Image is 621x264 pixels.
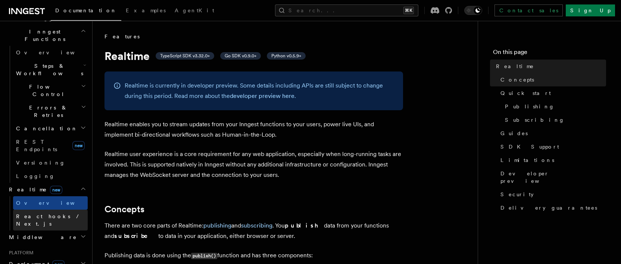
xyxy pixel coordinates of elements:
[500,191,534,198] span: Security
[114,232,158,239] strong: subscribe
[16,213,82,227] span: React hooks / Next.js
[502,100,606,113] a: Publishing
[125,80,394,101] p: Realtime is currently in developer preview. Some details including APIs are still subject to chan...
[121,2,170,20] a: Examples
[500,143,559,150] span: SDK Support
[230,92,294,99] a: developer preview here
[13,210,88,230] a: React hooks / Next.js
[271,53,301,59] span: Python v0.5.9+
[13,80,88,101] button: Flow Control
[170,2,219,20] a: AgentKit
[6,183,88,196] button: Realtimenew
[72,141,85,150] span: new
[13,83,81,98] span: Flow Control
[191,253,217,259] code: publish()
[126,7,166,13] span: Examples
[494,4,563,16] a: Contact sales
[500,170,606,185] span: Developer preview
[104,49,403,63] h1: Realtime
[566,4,615,16] a: Sign Up
[6,28,81,43] span: Inngest Functions
[497,140,606,153] a: SDK Support
[505,116,565,124] span: Subscribing
[493,48,606,60] h4: On this page
[13,59,88,80] button: Steps & Workflows
[500,89,551,97] span: Quick start
[6,25,88,46] button: Inngest Functions
[13,101,88,122] button: Errors & Retries
[13,196,88,210] a: Overview
[241,222,272,229] a: subscribing
[500,204,597,211] span: Delivery guarantees
[13,169,88,183] a: Logging
[225,53,256,59] span: Go SDK v0.9.0+
[285,222,324,229] strong: publish
[497,188,606,201] a: Security
[497,86,606,100] a: Quick start
[6,186,62,193] span: Realtime
[502,113,606,127] a: Subscribing
[493,60,606,73] a: Realtime
[464,6,482,15] button: Toggle dark mode
[13,125,78,132] span: Cancellation
[13,122,88,135] button: Cancellation
[497,201,606,214] a: Delivery guarantees
[16,139,57,152] span: REST Endpoints
[500,156,554,164] span: Limitations
[497,73,606,86] a: Concepts
[496,63,534,70] span: Realtime
[16,160,65,166] span: Versioning
[13,135,88,156] a: REST Endpointsnew
[275,4,418,16] button: Search...⌘K
[500,130,528,137] span: Guides
[13,156,88,169] a: Versioning
[500,76,534,83] span: Concepts
[497,167,606,188] a: Developer preview
[6,233,77,241] span: Middleware
[50,186,62,194] span: new
[6,46,88,183] div: Inngest Functions
[13,62,83,77] span: Steps & Workflows
[104,33,140,40] span: Features
[51,2,121,21] a: Documentation
[13,104,81,119] span: Errors & Retries
[104,119,403,140] p: Realtime enables you to stream updates from your Inngest functions to your users, power live UIs,...
[203,222,231,229] a: publishing
[403,7,414,14] kbd: ⌘K
[104,250,403,261] p: Publishing data is done using the function and has three components:
[160,53,210,59] span: TypeScript SDK v3.32.0+
[16,50,93,55] span: Overview
[6,250,34,256] span: Platform
[6,230,88,244] button: Middleware
[104,149,403,180] p: Realtime user experience is a core requirement for any web application, especially when long-runn...
[104,204,144,214] a: Concepts
[16,173,55,179] span: Logging
[104,220,403,241] p: There are two core parts of Realtime: and . You data from your functions and to data in your appl...
[497,127,606,140] a: Guides
[16,200,93,206] span: Overview
[55,7,117,13] span: Documentation
[497,153,606,167] a: Limitations
[175,7,214,13] span: AgentKit
[505,103,555,110] span: Publishing
[6,196,88,230] div: Realtimenew
[13,46,88,59] a: Overview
